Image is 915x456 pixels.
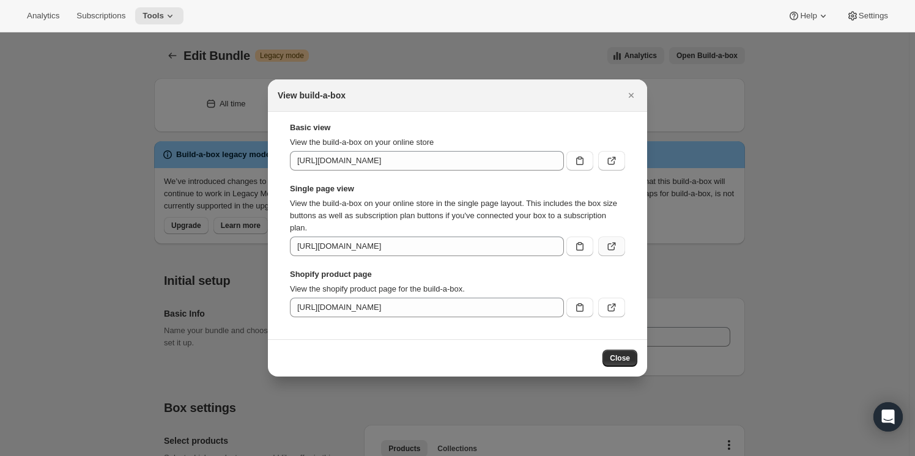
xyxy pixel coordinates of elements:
button: Settings [839,7,895,24]
div: Open Intercom Messenger [873,402,903,432]
p: View the build-a-box on your online store in the single page layout. This includes the box size b... [290,197,625,234]
span: Tools [143,11,164,21]
span: Help [800,11,817,21]
strong: Single page view [290,183,625,195]
span: Subscriptions [76,11,125,21]
button: Analytics [20,7,67,24]
strong: Basic view [290,122,625,134]
button: Close [623,87,640,104]
button: Subscriptions [69,7,133,24]
strong: Shopify product page [290,268,625,281]
span: Analytics [27,11,59,21]
p: View the build-a-box on your online store [290,136,625,149]
span: Close [610,353,630,363]
button: Tools [135,7,183,24]
button: Help [780,7,836,24]
span: Settings [859,11,888,21]
h2: View build-a-box [278,89,346,101]
p: View the shopify product page for the build-a-box. [290,283,625,295]
button: Close [602,350,637,367]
